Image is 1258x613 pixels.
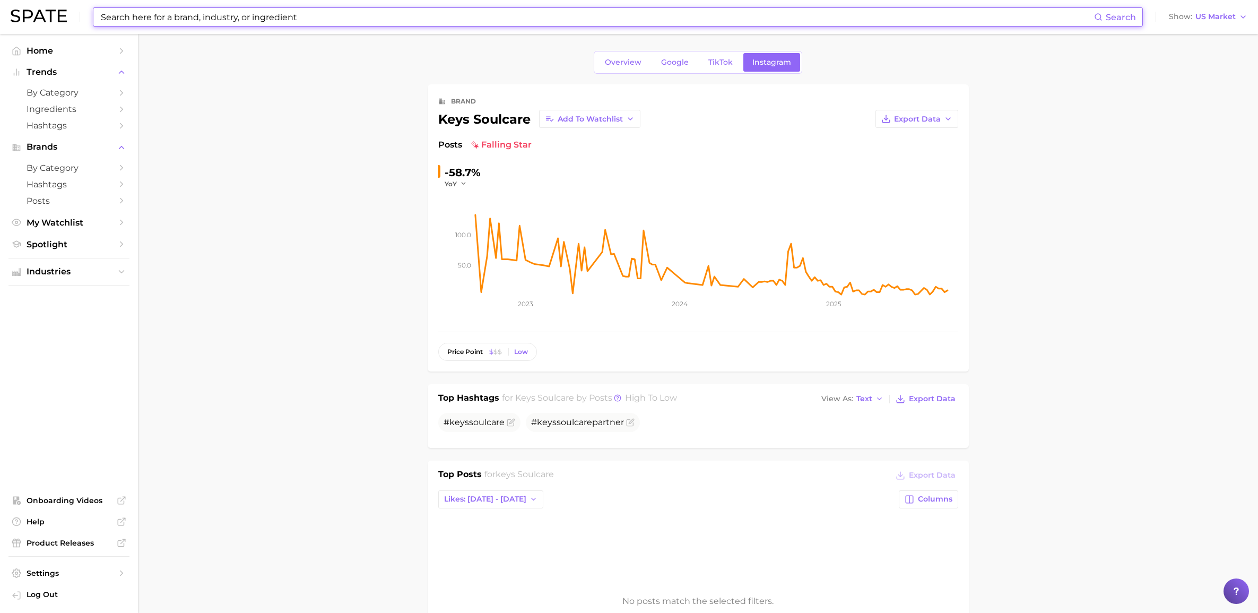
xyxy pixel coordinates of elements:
[899,490,958,508] button: Columns
[625,393,677,403] span: high to low
[558,115,623,124] span: Add to Watchlist
[27,218,111,228] span: My Watchlist
[27,267,111,277] span: Industries
[502,392,677,407] h2: for by Posts
[445,179,467,188] button: YoY
[471,139,532,151] span: falling star
[449,417,469,427] span: keys
[699,53,742,72] a: TikTok
[469,417,505,427] span: soulcare
[438,110,640,128] div: keys soulcare
[557,417,592,427] span: soulcare
[893,468,958,483] button: Export Data
[444,417,505,427] span: #
[471,141,479,149] img: falling star
[1106,12,1136,22] span: Search
[27,517,111,526] span: Help
[8,264,129,280] button: Industries
[27,496,111,505] span: Onboarding Videos
[8,214,129,231] a: My Watchlist
[918,495,952,504] span: Columns
[515,393,574,403] span: keys soulcare
[539,110,640,128] button: Add to Watchlist
[8,64,129,80] button: Trends
[27,179,111,189] span: Hashtags
[27,568,111,578] span: Settings
[8,565,129,581] a: Settings
[8,493,129,508] a: Onboarding Videos
[8,236,129,253] a: Spotlight
[1166,10,1250,24] button: ShowUS Market
[451,95,476,108] div: brand
[821,396,853,402] span: View As
[458,261,471,269] tspan: 50.0
[8,139,129,155] button: Brands
[27,120,111,131] span: Hashtags
[438,490,544,508] button: Likes: [DATE] - [DATE]
[893,392,958,407] button: Export Data
[27,239,111,249] span: Spotlight
[605,58,641,67] span: Overview
[909,471,956,480] span: Export Data
[438,468,482,484] h1: Top Posts
[438,343,537,361] button: price pointLow
[8,160,129,176] a: by Category
[671,300,687,308] tspan: 2024
[8,101,129,117] a: Ingredients
[856,396,872,402] span: Text
[27,196,111,206] span: Posts
[894,115,941,124] span: Export Data
[752,58,791,67] span: Instagram
[11,10,67,22] img: SPATE
[8,535,129,551] a: Product Releases
[826,300,841,308] tspan: 2025
[8,42,129,59] a: Home
[652,53,698,72] a: Google
[537,417,557,427] span: keys
[27,88,111,98] span: by Category
[626,418,635,427] button: Flag as miscategorized or irrelevant
[1169,14,1192,20] span: Show
[444,495,526,504] span: Likes: [DATE] - [DATE]
[596,53,650,72] a: Overview
[27,46,111,56] span: Home
[27,67,111,77] span: Trends
[455,231,471,239] tspan: 100.0
[8,176,129,193] a: Hashtags
[27,163,111,173] span: by Category
[8,193,129,209] a: Posts
[875,110,958,128] button: Export Data
[8,84,129,101] a: by Category
[1195,14,1236,20] span: US Market
[27,142,111,152] span: Brands
[8,586,129,605] a: Log out. Currently logged in with e-mail jefeinstein@elfbeauty.com.
[531,417,624,427] span: # partner
[661,58,689,67] span: Google
[27,538,111,548] span: Product Releases
[438,392,499,407] h1: Top Hashtags
[514,348,528,356] div: Low
[445,164,481,181] div: -58.7%
[8,117,129,134] a: Hashtags
[507,418,515,427] button: Flag as miscategorized or irrelevant
[484,468,554,484] h2: for
[8,514,129,530] a: Help
[518,300,533,308] tspan: 2023
[909,394,956,403] span: Export Data
[27,590,121,599] span: Log Out
[100,8,1094,26] input: Search here for a brand, industry, or ingredient
[447,348,483,356] span: price point
[819,392,887,406] button: View AsText
[438,139,462,151] span: Posts
[743,53,800,72] a: Instagram
[496,469,554,479] span: keys soulcare
[445,179,457,188] span: YoY
[708,58,733,67] span: TikTok
[27,104,111,114] span: Ingredients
